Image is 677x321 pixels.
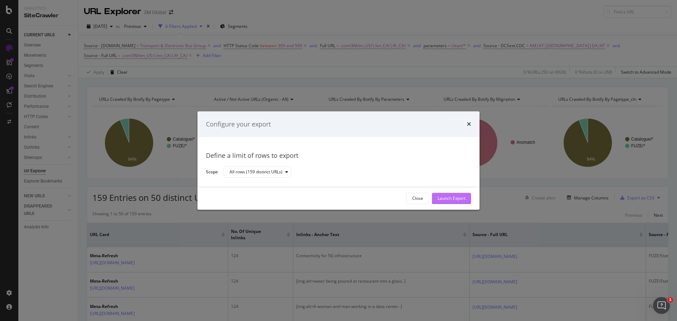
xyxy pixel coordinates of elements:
div: All rows (159 distinct URLs) [230,170,282,174]
div: Close [412,196,423,202]
button: All rows (159 distinct URLs) [224,167,291,178]
div: Launch Export [438,196,465,202]
iframe: Intercom live chat [653,297,670,314]
div: Define a limit of rows to export [206,152,471,161]
span: 1 [667,297,673,303]
button: Close [406,193,429,204]
div: modal [197,111,480,210]
label: Scope [206,169,218,177]
button: Launch Export [432,193,471,204]
div: times [467,120,471,129]
div: Configure your export [206,120,271,129]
